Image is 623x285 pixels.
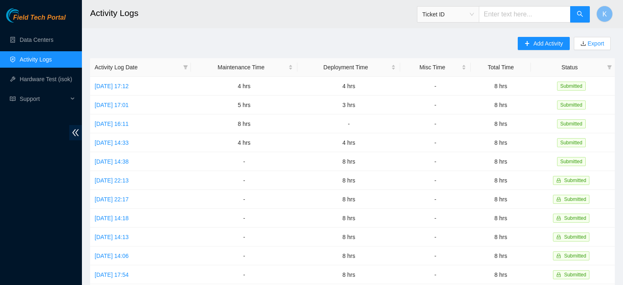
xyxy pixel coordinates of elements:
a: [DATE] 17:01 [95,102,129,108]
td: - [400,77,471,96]
span: filter [607,65,612,70]
a: [DATE] 17:12 [95,83,129,89]
td: - [191,228,297,246]
span: lock [556,178,561,183]
span: plus [524,41,530,47]
td: 8 hrs [471,96,531,114]
td: - [191,190,297,209]
td: 8 hrs [297,152,400,171]
td: 8 hrs [297,246,400,265]
td: 8 hrs [191,114,297,133]
span: Submitted [564,272,586,278]
span: read [10,96,16,102]
span: Submitted [557,138,586,147]
td: 8 hrs [297,190,400,209]
td: 8 hrs [471,171,531,190]
td: - [400,152,471,171]
td: - [400,133,471,152]
a: [DATE] 17:54 [95,271,129,278]
span: Support [20,91,68,107]
a: Hardware Test (isok) [20,76,72,82]
span: Submitted [564,253,586,259]
a: [DATE] 22:17 [95,196,129,203]
td: 8 hrs [471,190,531,209]
img: Akamai Technologies [6,8,41,23]
span: double-left [69,125,82,140]
a: [DATE] 14:06 [95,253,129,259]
span: K [603,9,607,19]
span: Submitted [557,157,586,166]
td: - [191,152,297,171]
td: - [400,96,471,114]
span: Add Activity [533,39,563,48]
td: 8 hrs [297,228,400,246]
td: - [191,171,297,190]
span: Submitted [557,100,586,109]
a: [DATE] 14:13 [95,234,129,240]
td: - [400,265,471,284]
span: download [580,41,586,47]
span: filter [605,61,614,73]
td: 8 hrs [297,265,400,284]
span: Submitted [557,82,586,91]
button: plusAdd Activity [518,37,569,50]
th: Total Time [471,58,531,77]
td: - [191,209,297,228]
td: 4 hrs [191,77,297,96]
span: lock [556,197,561,202]
a: Export [586,40,604,47]
td: 8 hrs [471,209,531,228]
span: lock [556,272,561,277]
td: 5 hrs [191,96,297,114]
td: 3 hrs [297,96,400,114]
td: - [191,246,297,265]
span: filter [181,61,190,73]
td: - [400,209,471,228]
span: Status [535,63,604,72]
td: 8 hrs [471,246,531,265]
td: - [400,246,471,265]
td: 8 hrs [471,152,531,171]
span: Submitted [564,196,586,202]
a: [DATE] 14:38 [95,158,129,165]
td: 8 hrs [471,133,531,152]
a: [DATE] 14:18 [95,215,129,221]
span: Activity Log Date [95,63,180,72]
td: - [400,190,471,209]
td: 8 hrs [297,171,400,190]
td: - [191,265,297,284]
a: Akamai TechnologiesField Tech Portal [6,15,66,25]
td: - [297,114,400,133]
a: [DATE] 14:33 [95,139,129,146]
td: 4 hrs [297,77,400,96]
span: Submitted [564,234,586,240]
td: 4 hrs [191,133,297,152]
span: Submitted [564,215,586,221]
button: downloadExport [574,37,611,50]
a: Data Centers [20,36,53,43]
span: Submitted [557,119,586,128]
span: Ticket ID [422,8,474,21]
td: 8 hrs [471,228,531,246]
span: lock [556,216,561,221]
span: Field Tech Portal [13,14,66,22]
button: search [570,6,590,23]
td: 8 hrs [471,114,531,133]
input: Enter text here... [479,6,571,23]
td: - [400,114,471,133]
a: [DATE] 16:11 [95,121,129,127]
td: 4 hrs [297,133,400,152]
span: filter [183,65,188,70]
td: - [400,171,471,190]
td: 8 hrs [297,209,400,228]
span: lock [556,253,561,258]
td: 8 hrs [471,77,531,96]
span: lock [556,235,561,239]
a: Activity Logs [20,56,52,63]
span: Submitted [564,178,586,183]
button: K [596,6,613,22]
td: 8 hrs [471,265,531,284]
a: [DATE] 22:13 [95,177,129,184]
td: - [400,228,471,246]
span: search [577,11,583,18]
